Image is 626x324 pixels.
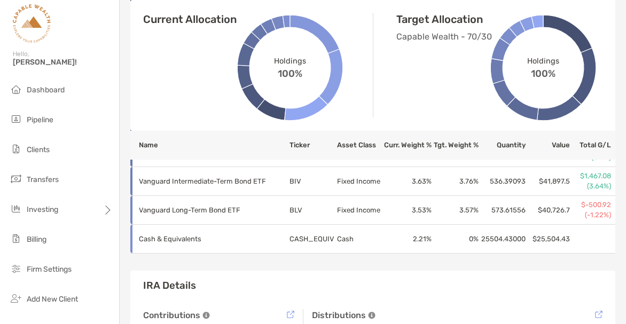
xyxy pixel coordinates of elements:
span: Firm Settings [27,265,72,274]
td: BIV [289,167,337,196]
img: dashboard icon [10,83,22,96]
p: $-500.92 [571,200,611,210]
span: Dashboard [27,85,65,94]
p: Cash & Equivalents [139,232,288,246]
td: Cash [337,225,382,254]
img: firm-settings icon [10,262,22,275]
img: pipeline icon [10,113,22,125]
td: 0 % [432,225,480,254]
p: (-1.22%) [571,210,611,220]
td: 3.63 % [382,167,432,196]
h4: Target Allocation [396,13,562,26]
div: Distributions [312,309,602,322]
span: Add New Client [27,295,78,304]
span: Investing [27,205,58,214]
td: 25504.43000 [479,225,526,254]
td: $25,504.43 [526,225,570,254]
img: Tooltip [595,311,602,318]
td: 536.39093 [479,167,526,196]
td: $40,726.7 [526,196,570,225]
span: Clients [27,145,50,154]
img: Tooltip [202,312,210,319]
th: Curr. Weight % [382,131,432,160]
img: transfers icon [10,172,22,185]
img: Tooltip [287,311,294,318]
th: Quantity [479,131,526,160]
img: investing icon [10,202,22,215]
img: Tooltip [368,312,375,319]
td: Fixed Income [337,196,382,225]
span: Transfers [27,175,59,184]
td: 3.57 % [432,196,480,225]
img: add_new_client icon [10,292,22,305]
p: Vanguard Intermediate-Term Bond ETF [139,175,288,188]
p: Vanguard Long-Term Bond ETF [139,203,288,217]
td: BLV [289,196,337,225]
span: 100% [278,66,302,80]
img: Zoe Logo [13,4,51,43]
p: $1,467.08 [571,171,611,181]
td: 3.53 % [382,196,432,225]
td: 573.61556 [479,196,526,225]
th: Name [130,131,289,160]
td: $41,897.5 [526,167,570,196]
td: 3.76 % [432,167,480,196]
p: Capable Wealth - 70/30 [396,30,562,43]
td: Fixed Income [337,167,382,196]
h3: IRA Details [143,279,602,292]
span: Pipeline [27,115,53,124]
p: (3.64%) [571,181,611,191]
span: Holdings [527,56,559,65]
h4: Current Allocation [143,13,237,26]
span: Billing [27,235,46,244]
th: Asset Class [337,131,382,160]
th: Tgt. Weight % [432,131,480,160]
td: CASH_EQUIV [289,225,337,254]
div: Contributions [143,309,294,322]
span: Holdings [274,56,306,65]
span: [PERSON_NAME]! [13,58,113,67]
th: Total G/L [570,131,615,160]
img: billing icon [10,232,22,245]
img: clients icon [10,143,22,155]
th: Value [526,131,570,160]
span: 100% [531,66,555,80]
td: 2.21 % [382,225,432,254]
th: Ticker [289,131,337,160]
